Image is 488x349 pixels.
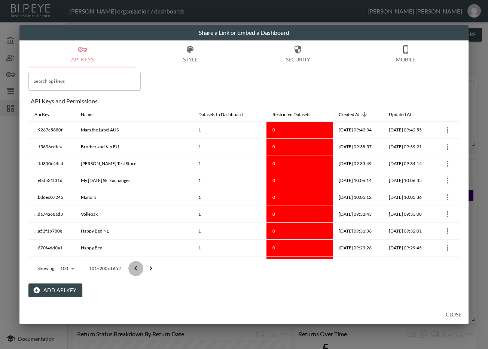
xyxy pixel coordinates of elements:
[81,110,102,119] span: Name
[383,172,433,189] th: 2025-02-10, 10:06:35
[192,155,266,172] th: 1
[75,139,192,155] th: Brother and Kin EU
[28,155,75,172] th: ...1d350c44cd
[266,172,333,189] th: 0
[75,240,192,257] th: Happy Bed
[442,308,466,322] button: Close
[333,223,383,240] th: 2025-02-10, 09:31:36
[383,206,433,223] th: 2025-02-10, 09:33:08
[442,242,454,254] button: more
[383,223,433,240] th: 2025-02-10, 09:32:01
[272,110,310,119] div: Restricted Datasets
[333,257,383,273] th: 2025-02-10, 09:26:42
[57,264,77,273] div: 100
[383,122,433,139] th: 2025-02-10, 09:42:55
[192,122,266,139] th: 1
[192,223,266,240] th: 1
[192,240,266,257] th: 1
[433,155,460,172] th: {"key":null,"ref":null,"props":{"row":{"id":"ef407f48-dc17-44d1-b4dd-65685a8275b8","apiKey":"...1...
[333,139,383,155] th: 2025-02-10, 09:38:57
[383,139,433,155] th: 2025-02-10, 09:39:21
[28,240,75,257] th: ...670f4dd0a1
[75,206,192,223] th: Vollebak
[81,110,92,119] div: Name
[383,257,433,273] th: 2025-02-10, 09:27:02
[143,261,158,276] button: Go to next page
[389,110,421,119] span: Updated At
[333,240,383,257] th: 2025-02-10, 09:29:26
[75,189,192,206] th: Manors
[28,122,75,139] th: ...9267e5880f
[433,206,460,223] th: {"key":null,"ref":null,"props":{"row":{"id":"10e90d81-038d-4996-9ea9-3f9c6c1bc2f5","apiKey":"...d...
[389,110,411,119] div: Updated At
[442,174,454,186] button: more
[34,110,49,119] div: Api Key
[433,240,460,257] th: {"key":null,"ref":null,"props":{"row":{"id":"8497d3fa-cd00-445f-b902-9293a681b72a","apiKey":"...6...
[442,124,454,136] button: more
[28,189,75,206] th: ...bd6ec07245
[89,265,121,271] p: 101–200 of 652
[19,25,469,40] h2: Share a Link or Embed a Dashboard
[383,240,433,257] th: 2025-02-10, 09:29:45
[198,110,243,119] div: Datasets In Dashboard
[136,40,244,67] button: Style
[383,155,433,172] th: 2025-02-10, 09:34:14
[192,257,266,273] th: 1
[34,110,59,119] span: Api Key
[75,257,192,273] th: The Slow Love
[128,261,143,276] button: Go to previous page
[333,206,383,223] th: 2025-02-10, 09:32:43
[433,223,460,240] th: {"key":null,"ref":null,"props":{"row":{"id":"053bbdf3-d218-4f62-975b-8068c1c1eac9","apiKey":"...a...
[75,223,192,240] th: Happy Bed NL
[28,139,75,155] th: ...15696edfea
[244,40,352,67] button: Security
[442,225,454,237] button: more
[75,155,192,172] th: Olivia Anderson Test Store
[433,172,460,189] th: {"key":null,"ref":null,"props":{"row":{"id":"6a45784c-30e2-4f1b-a06a-43bdcaa8007a","apiKey":"...e...
[266,122,333,139] th: 0
[28,206,75,223] th: ...da74a68ad3
[192,189,266,206] th: 1
[383,189,433,206] th: 2025-02-10, 10:05:36
[333,189,383,206] th: 2025-02-10, 10:05:12
[28,257,75,273] th: ...8235ea8148
[192,139,266,155] th: 1
[442,191,454,203] button: more
[339,110,360,119] div: Created At
[272,110,320,119] span: Restricted Datasets
[266,240,333,257] th: 0
[198,110,253,119] span: Datasets In Dashboard
[266,206,333,223] th: 0
[28,223,75,240] th: ...a52f1b780e
[31,97,460,104] div: API Keys and Permissions
[442,259,454,271] button: more
[333,122,383,139] th: 2025-02-10, 09:42:34
[75,172,192,189] th: My Sunday Ski Exchanges
[433,189,460,206] th: {"key":null,"ref":null,"props":{"row":{"id":"acd2a955-ec47-408b-b669-b0f54c1b6786","apiKey":"...b...
[352,40,460,67] button: Mobile
[333,172,383,189] th: 2025-02-10, 10:06:14
[442,208,454,220] button: more
[37,265,54,271] p: Showing
[266,257,333,273] th: 0
[192,206,266,223] th: 1
[442,141,454,153] button: more
[333,155,383,172] th: 2025-02-10, 09:33:49
[28,283,82,297] button: Add API Key
[28,172,75,189] th: ...e0d531f31d
[266,139,333,155] th: 0
[75,122,192,139] th: Mars the Label AUS
[28,40,136,67] button: API Keys
[266,223,333,240] th: 0
[266,189,333,206] th: 0
[433,122,460,139] th: {"key":null,"ref":null,"props":{"row":{"id":"4ccfe0e0-506f-40eb-a21f-9cbab7056634","apiKey":"...9...
[442,158,454,170] button: more
[433,257,460,273] th: {"key":null,"ref":null,"props":{"row":{"id":"71eb6e04-2fd8-44ac-ae7d-e816ae47d49a","apiKey":"...8...
[266,155,333,172] th: 0
[192,172,266,189] th: 1
[339,110,369,119] span: Created At
[433,139,460,155] th: {"key":null,"ref":null,"props":{"row":{"id":"65090b4f-6a29-49b1-8825-dfefb782cddf","apiKey":"...1...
